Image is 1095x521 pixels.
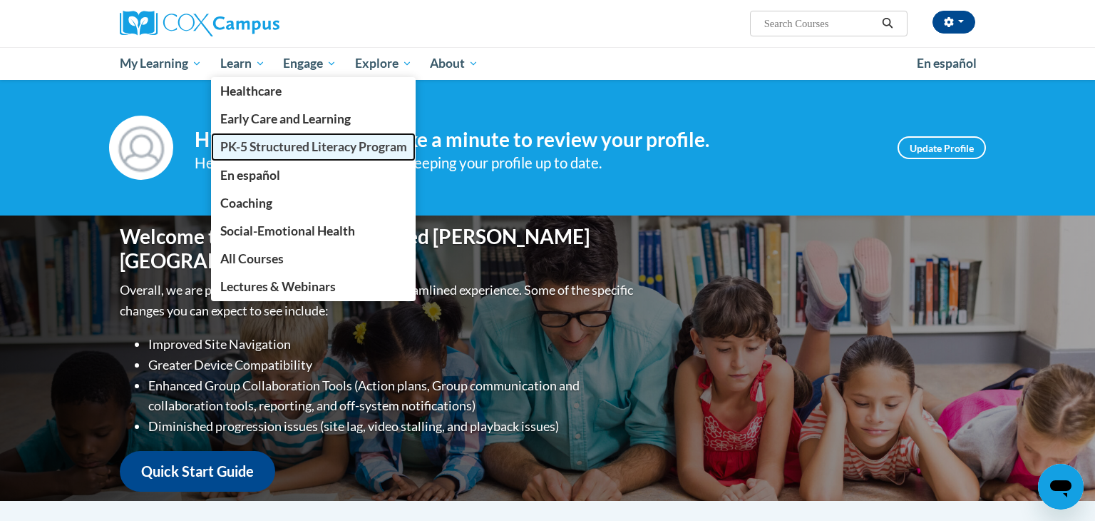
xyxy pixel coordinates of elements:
div: Help improve your experience by keeping your profile up to date. [195,151,876,175]
a: Quick Start Guide [120,451,275,492]
h4: Hi [PERSON_NAME]! Take a minute to review your profile. [195,128,876,152]
button: Search [877,15,898,32]
iframe: Button to launch messaging window [1038,464,1084,510]
a: PK-5 Structured Literacy Program [211,133,416,161]
a: Coaching [211,189,416,217]
a: Cox Campus [120,11,391,36]
span: PK-5 Structured Literacy Program [220,139,407,154]
a: En español [211,161,416,189]
span: Coaching [220,196,272,211]
a: Early Care and Learning [211,105,416,133]
span: My Learning [120,55,202,72]
a: En español [908,49,986,79]
a: Social-Emotional Health [211,217,416,245]
button: Account Settings [932,11,975,34]
span: En español [220,168,280,183]
a: Healthcare [211,77,416,105]
span: En español [917,56,977,71]
img: Cox Campus [120,11,279,36]
span: Engage [283,55,336,72]
li: Improved Site Navigation [148,334,637,355]
li: Greater Device Compatibility [148,355,637,375]
a: All Courses [211,245,416,273]
a: Engage [274,47,346,80]
input: Search Courses [763,15,877,32]
span: Lectures & Webinars [220,279,336,294]
li: Enhanced Group Collaboration Tools (Action plans, Group communication and collaboration tools, re... [148,375,637,417]
a: Lectures & Webinars [211,273,416,300]
span: Social-Emotional Health [220,223,355,238]
p: Overall, we are proud to provide you with a more streamlined experience. Some of the specific cha... [120,280,637,321]
h1: Welcome to the new and improved [PERSON_NAME][GEOGRAPHIC_DATA] [120,225,637,273]
span: Healthcare [220,84,282,98]
li: Diminished progression issues (site lag, video stalling, and playback issues) [148,416,637,437]
a: Explore [346,47,421,80]
img: Profile Image [109,116,173,180]
span: Learn [220,55,265,72]
a: Learn [211,47,274,80]
span: Early Care and Learning [220,111,351,126]
a: About [421,47,488,80]
span: Explore [355,55,412,72]
span: About [430,55,478,72]
span: All Courses [220,251,284,266]
a: My Learning [110,47,211,80]
div: Main menu [98,47,997,80]
a: Update Profile [898,136,986,159]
